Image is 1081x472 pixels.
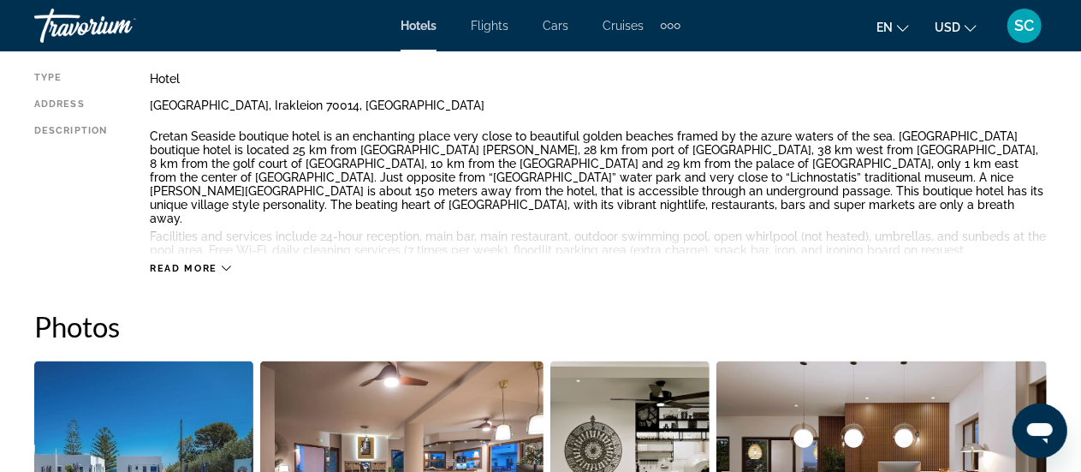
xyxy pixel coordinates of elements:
div: Type [34,72,107,86]
button: Read more [150,262,231,275]
button: Extra navigation items [661,12,680,39]
a: Flights [471,19,508,33]
a: Travorium [34,3,205,48]
iframe: Bouton de lancement de la fenêtre de messagerie [1013,403,1067,458]
button: Change currency [935,15,977,39]
div: [GEOGRAPHIC_DATA], Irakleion 70014, [GEOGRAPHIC_DATA] [150,99,1047,112]
span: USD [935,21,960,34]
span: SC [1015,17,1035,34]
span: en [876,21,893,34]
h2: Photos [34,309,1047,344]
a: Hotels [401,19,437,33]
button: Change language [876,15,909,39]
div: Description [34,125,107,254]
p: Cretan Seaside boutique hotel is an enchanting place very close to beautiful golden beaches frame... [150,129,1047,225]
div: Hotel [150,72,1047,86]
a: Cruises [603,19,644,33]
a: Cars [543,19,568,33]
button: User Menu [1002,8,1047,44]
div: Address [34,99,107,112]
span: Read more [150,263,217,274]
